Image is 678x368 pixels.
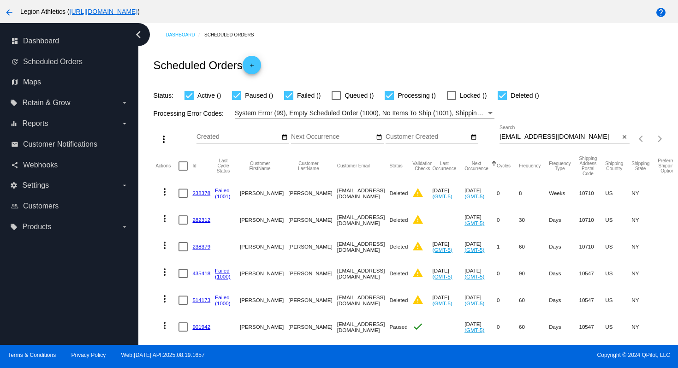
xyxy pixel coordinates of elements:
a: (1000) [215,273,231,279]
mat-cell: US [605,207,631,233]
span: Paused [389,324,407,330]
a: 238378 [192,190,210,196]
i: arrow_drop_down [121,223,128,231]
button: Change sorting for CustomerEmail [337,163,370,169]
mat-cell: 10710 [579,207,605,233]
mat-cell: [DATE] [464,340,497,367]
mat-cell: 0 [497,287,519,314]
span: Copyright © 2024 QPilot, LLC [347,352,670,358]
mat-icon: more_vert [159,267,170,278]
mat-cell: US [605,180,631,207]
a: Terms & Conditions [8,352,56,358]
button: Change sorting for LastProcessingCycleId [215,158,232,173]
span: Settings [22,181,49,190]
i: arrow_drop_down [121,120,128,127]
mat-icon: warning [412,214,423,225]
mat-icon: date_range [470,134,477,141]
mat-icon: help [655,7,666,18]
mat-icon: more_vert [159,293,170,304]
mat-icon: more_vert [158,134,169,145]
button: Change sorting for ShippingCountry [605,161,623,171]
mat-cell: 10547 [579,260,605,287]
a: 435418 [192,270,210,276]
mat-cell: [DATE] [464,314,497,340]
mat-header-cell: Actions [155,152,178,180]
i: share [11,161,18,169]
mat-cell: US [605,340,631,367]
button: Next page [651,130,669,148]
i: chevron_left [131,27,146,42]
span: Deleted [389,270,408,276]
mat-cell: 60 [519,287,549,314]
button: Change sorting for ShippingState [631,161,649,171]
input: Customer Created [386,133,469,141]
mat-cell: [DATE] [433,180,465,207]
mat-cell: [DATE] [464,287,497,314]
mat-icon: more_vert [159,213,170,224]
a: Privacy Policy [71,352,106,358]
mat-icon: warning [412,294,423,305]
mat-cell: 8 [519,180,549,207]
mat-cell: [PERSON_NAME] [288,287,337,314]
span: Deleted () [511,90,539,101]
a: (GMT-5) [433,247,452,253]
mat-icon: more_vert [159,320,170,331]
i: people_outline [11,202,18,210]
mat-icon: add [246,62,257,73]
mat-cell: 60 [519,233,549,260]
mat-cell: 1 [497,233,519,260]
a: 901942 [192,324,210,330]
button: Change sorting for CustomerLastName [288,161,328,171]
input: Search [500,133,620,141]
mat-cell: [DATE] [433,260,465,287]
mat-cell: NY [631,180,658,207]
mat-cell: Weeks [549,180,579,207]
mat-cell: Days [549,287,579,314]
mat-icon: warning [412,241,423,252]
button: Change sorting for LastOccurrenceUtc [433,161,457,171]
mat-cell: 30 [519,340,549,367]
mat-cell: [EMAIL_ADDRESS][DOMAIN_NAME] [337,340,390,367]
mat-cell: 10710 [579,233,605,260]
button: Previous page [632,130,651,148]
span: Processing Error Codes: [153,110,224,117]
mat-cell: [DATE] [433,287,465,314]
mat-cell: [PERSON_NAME] [288,180,337,207]
a: (1001) [215,193,231,199]
mat-select: Filter by Processing Error Codes [235,107,494,119]
a: (1000) [215,300,231,306]
mat-cell: NY [631,287,658,314]
a: 282312 [192,217,210,223]
span: Scheduled Orders [23,58,83,66]
i: equalizer [10,120,18,127]
mat-cell: 10547 [579,340,605,367]
mat-icon: more_vert [159,186,170,197]
a: dashboard Dashboard [11,34,128,48]
a: 238379 [192,243,210,249]
i: local_offer [10,223,18,231]
mat-cell: 4 [497,340,519,367]
span: Deleted [389,243,408,249]
span: Customers [23,202,59,210]
mat-header-cell: Validation Checks [412,152,432,180]
mat-cell: NY [631,314,658,340]
mat-cell: [EMAIL_ADDRESS][DOMAIN_NAME] [337,287,390,314]
a: (GMT-5) [433,193,452,199]
span: Status: [153,92,173,99]
input: Next Occurrence [291,133,374,141]
mat-cell: 0 [497,180,519,207]
i: dashboard [11,37,18,45]
mat-cell: [DATE] [433,340,465,367]
mat-cell: [EMAIL_ADDRESS][DOMAIN_NAME] [337,207,390,233]
i: local_offer [10,99,18,107]
mat-cell: 10547 [579,314,605,340]
i: map [11,78,18,86]
button: Change sorting for Id [192,163,196,169]
mat-cell: Days [549,233,579,260]
mat-cell: [PERSON_NAME] [288,207,337,233]
mat-cell: US [605,260,631,287]
span: Processing () [398,90,435,101]
button: Clear [620,132,630,142]
a: (GMT-5) [464,273,484,279]
mat-cell: Days [549,340,579,367]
